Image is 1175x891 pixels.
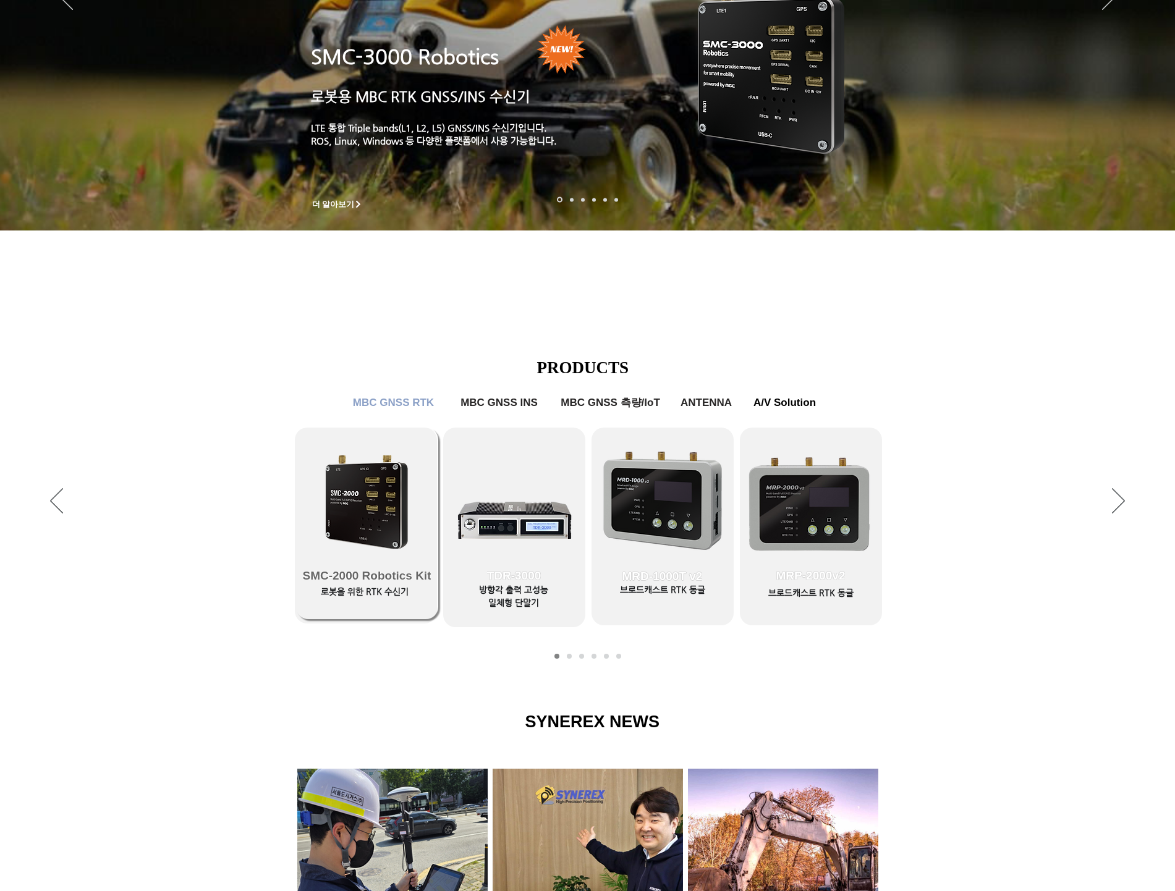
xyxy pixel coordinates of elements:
a: ROS, Linux, Windows 등 다양한 플랫폼에서 사용 가능합니다. [311,135,557,146]
span: PRODUCTS [537,358,629,377]
span: MRP-2000v2 [776,569,846,583]
button: 이전 [50,488,63,515]
button: 다음 [1112,488,1125,515]
iframe: Wix Chat [1033,838,1175,891]
a: MBC GNSS INS [579,654,584,659]
a: 드론 8 - SMC 2000 [570,198,574,201]
a: 로봇- SMC 2000 [557,197,562,203]
a: 로봇 [603,198,607,201]
span: MBC GNSS INS [460,397,538,409]
span: ANTENNA [681,397,732,409]
a: MRP-2000v2 [740,428,882,619]
a: ANTENNA [676,391,737,415]
a: SMC-3000 Robotics [311,45,499,69]
a: TDR-3000 [443,428,585,619]
span: A/V Solution [753,397,816,409]
nav: 슬라이드 [553,197,622,203]
a: MBC GNSS 측량/IoT [592,654,596,659]
a: 자율주행 [592,198,596,201]
a: MBC GNSS RTK2 [567,654,572,659]
a: MBC GNSS 측량/IoT [552,391,669,415]
a: LTE 통합 Triple bands(L1, L2, L5) GNSS/INS 수신기입니다. [311,122,547,133]
span: TDR-3000 [487,569,541,583]
span: SYNEREX NEWS [525,712,660,731]
a: 측량 IoT [581,198,585,201]
span: MBC GNSS RTK [353,397,434,409]
a: ANTENNA [604,654,609,659]
a: MBC GNSS INS [453,391,546,415]
span: 더 알아보기 [312,199,355,210]
a: SMC-2000 Robotics Kit [296,428,438,619]
a: MBC GNSS RTK1 [554,654,559,659]
span: SMC-2000 Robotics Kit [303,569,431,583]
nav: 슬라이드 [551,654,625,659]
a: A/V Solution [745,391,825,415]
a: 더 알아보기 [307,196,368,212]
a: MRD-1000T v2 [592,428,734,620]
a: 정밀농업 [614,198,618,201]
span: MRD-1000T v2 [622,570,703,583]
span: MBC GNSS 측량/IoT [561,395,660,410]
a: MBC GNSS RTK [344,391,443,415]
a: 로봇용 MBC RTK GNSS/INS 수신기 [311,88,530,104]
a: A/V Solution [616,654,621,659]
